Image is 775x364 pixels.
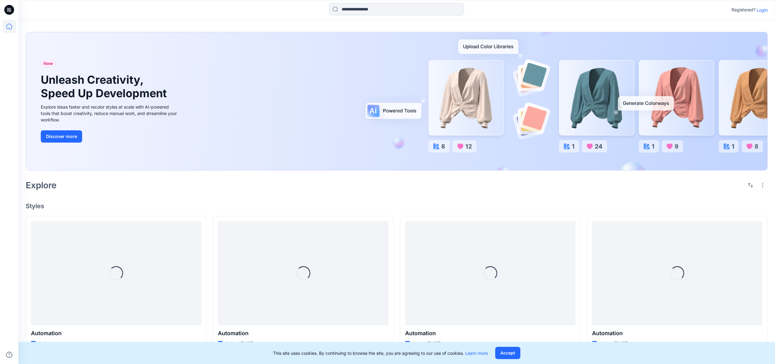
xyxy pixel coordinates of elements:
button: Discover more [41,130,82,143]
p: Updated [DATE] [412,340,440,347]
p: Login [757,7,768,13]
h2: Explore [26,180,57,190]
p: Automation [218,329,388,338]
h4: Styles [26,202,768,210]
p: This site uses cookies. By continuing to browse the site, you are agreeing to our use of cookies. [273,350,488,356]
div: Explore ideas faster and recolor styles at scale with AI-powered tools that boost creativity, red... [41,104,179,123]
h1: Unleash Creativity, Speed Up Development [41,73,169,100]
a: Discover more [41,130,179,143]
button: Accept [495,347,520,359]
p: Updated [DATE] [225,340,253,347]
p: Automation [31,329,201,338]
p: Automation [405,329,576,338]
span: New [44,60,53,67]
p: Updated a day ago [38,340,71,347]
a: Learn more [465,351,488,356]
p: Registered? [731,6,755,13]
p: Updated [DATE] [599,340,627,347]
p: Automation [592,329,762,338]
